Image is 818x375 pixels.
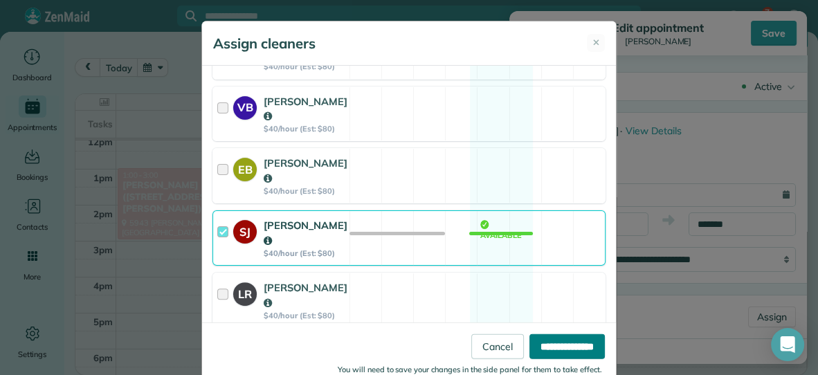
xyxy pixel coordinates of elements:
strong: SJ [233,220,257,240]
strong: EB [233,158,257,178]
strong: $40/hour (Est: $80) [264,311,347,320]
strong: [PERSON_NAME] [264,95,347,123]
strong: $40/hour (Est: $80) [264,62,347,71]
small: You will need to save your changes in the side panel for them to take effect. [338,364,602,374]
strong: [PERSON_NAME] [264,281,347,309]
strong: $40/hour (Est: $80) [264,186,347,196]
strong: $40/hour (Est: $80) [264,124,347,134]
strong: [PERSON_NAME] [264,219,347,247]
span: ✕ [592,36,600,50]
strong: VB [233,96,257,116]
div: Open Intercom Messenger [771,328,804,361]
strong: $40/hour (Est: $80) [264,248,347,258]
a: Cancel [471,333,524,358]
h5: Assign cleaners [213,34,316,53]
strong: [PERSON_NAME] [264,156,347,185]
strong: LR [233,282,257,302]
